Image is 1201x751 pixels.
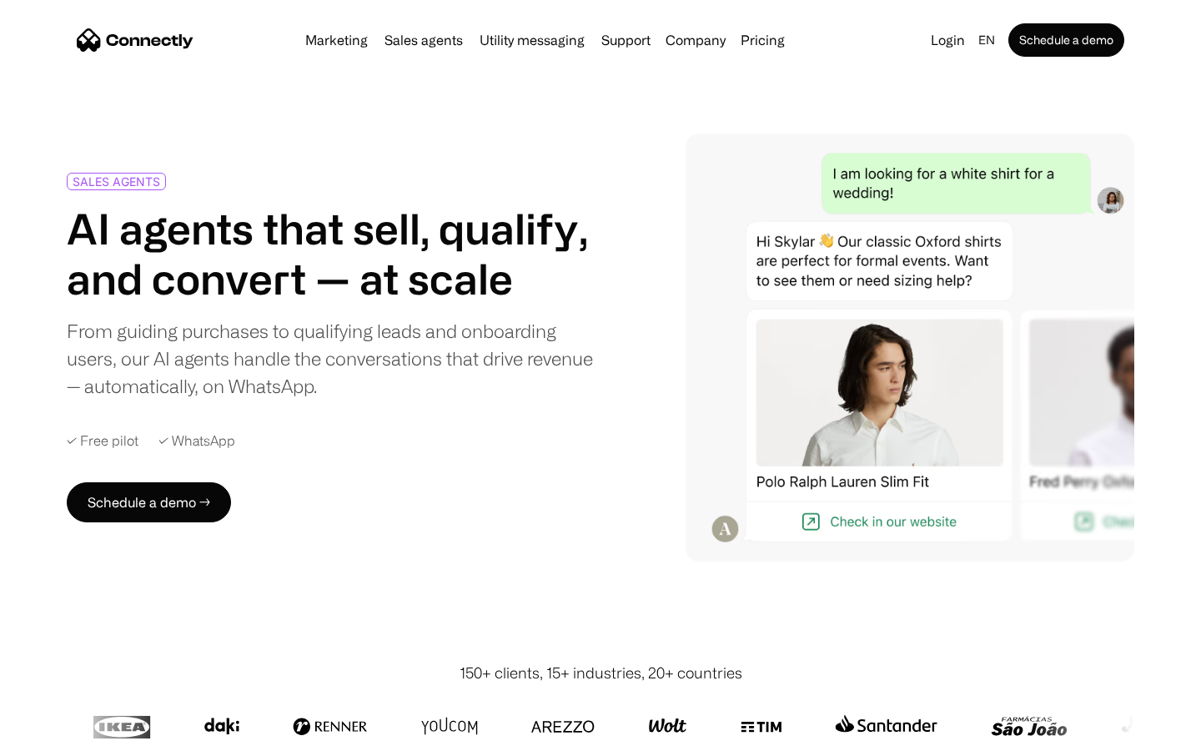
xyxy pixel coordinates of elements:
[17,720,100,745] aside: Language selected: English
[67,204,594,304] h1: AI agents that sell, qualify, and convert — at scale
[378,33,470,47] a: Sales agents
[158,433,235,449] div: ✓ WhatsApp
[1008,23,1124,57] a: Schedule a demo
[67,482,231,522] a: Schedule a demo →
[460,662,742,684] div: 150+ clients, 15+ industries, 20+ countries
[299,33,374,47] a: Marketing
[978,28,995,52] div: en
[473,33,591,47] a: Utility messaging
[33,722,100,745] ul: Language list
[67,317,594,400] div: From guiding purchases to qualifying leads and onboarding users, our AI agents handle the convers...
[67,433,138,449] div: ✓ Free pilot
[73,175,160,188] div: SALES AGENTS
[734,33,791,47] a: Pricing
[924,28,972,52] a: Login
[666,28,726,52] div: Company
[595,33,657,47] a: Support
